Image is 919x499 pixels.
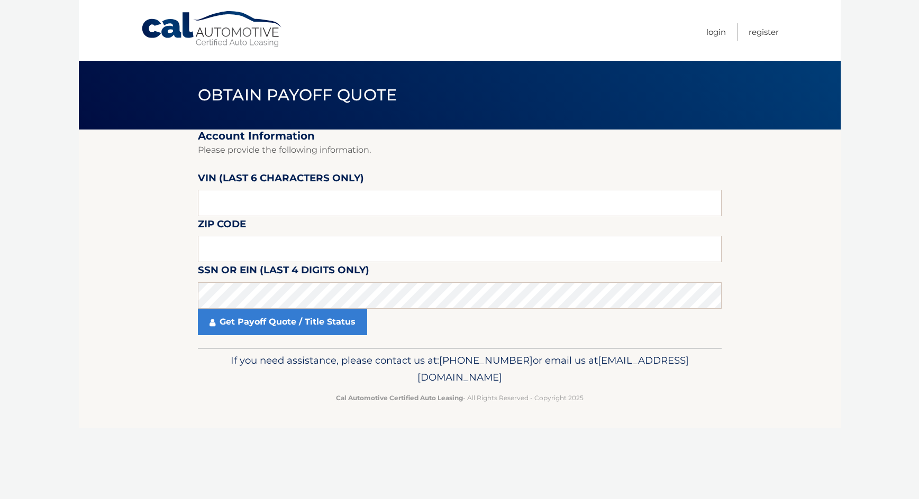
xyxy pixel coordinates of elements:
[706,23,726,41] a: Login
[198,216,246,236] label: Zip Code
[205,352,715,386] p: If you need assistance, please contact us at: or email us at
[749,23,779,41] a: Register
[198,309,367,335] a: Get Payoff Quote / Title Status
[336,394,463,402] strong: Cal Automotive Certified Auto Leasing
[439,354,533,366] span: [PHONE_NUMBER]
[198,262,369,282] label: SSN or EIN (last 4 digits only)
[198,143,722,158] p: Please provide the following information.
[205,392,715,403] p: - All Rights Reserved - Copyright 2025
[141,11,284,48] a: Cal Automotive
[198,85,397,105] span: Obtain Payoff Quote
[198,170,364,190] label: VIN (last 6 characters only)
[198,130,722,143] h2: Account Information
